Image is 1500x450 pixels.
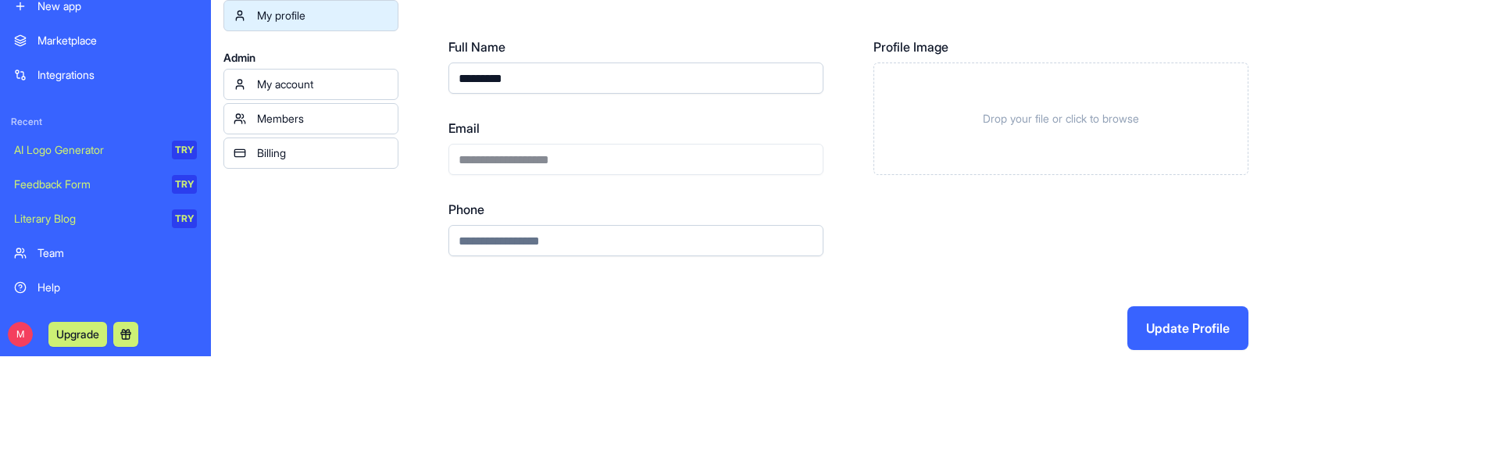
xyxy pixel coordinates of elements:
[5,116,206,128] span: Recent
[8,322,33,347] span: M
[37,33,197,48] div: Marketplace
[5,237,206,269] a: Team
[223,137,398,169] a: Billing
[14,177,161,192] div: Feedback Form
[172,175,197,194] div: TRY
[14,211,161,227] div: Literary Blog
[5,203,206,234] a: Literary BlogTRY
[1127,306,1248,350] button: Update Profile
[5,59,206,91] a: Integrations
[172,209,197,228] div: TRY
[14,142,161,158] div: AI Logo Generator
[223,69,398,100] a: My account
[5,169,206,200] a: Feedback FormTRY
[172,141,197,159] div: TRY
[223,103,398,134] a: Members
[5,134,206,166] a: AI Logo GeneratorTRY
[257,8,388,23] div: My profile
[873,37,1248,56] label: Profile Image
[448,119,823,137] label: Email
[37,280,197,295] div: Help
[48,322,107,347] button: Upgrade
[37,67,197,83] div: Integrations
[5,272,206,303] a: Help
[48,326,107,341] a: Upgrade
[5,25,206,56] a: Marketplace
[448,200,823,219] label: Phone
[257,77,388,92] div: My account
[257,145,388,161] div: Billing
[873,62,1248,175] div: Drop your file or click to browse
[37,245,197,261] div: Team
[223,50,398,66] span: Admin
[448,37,823,56] label: Full Name
[257,111,388,127] div: Members
[983,111,1139,127] span: Drop your file or click to browse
